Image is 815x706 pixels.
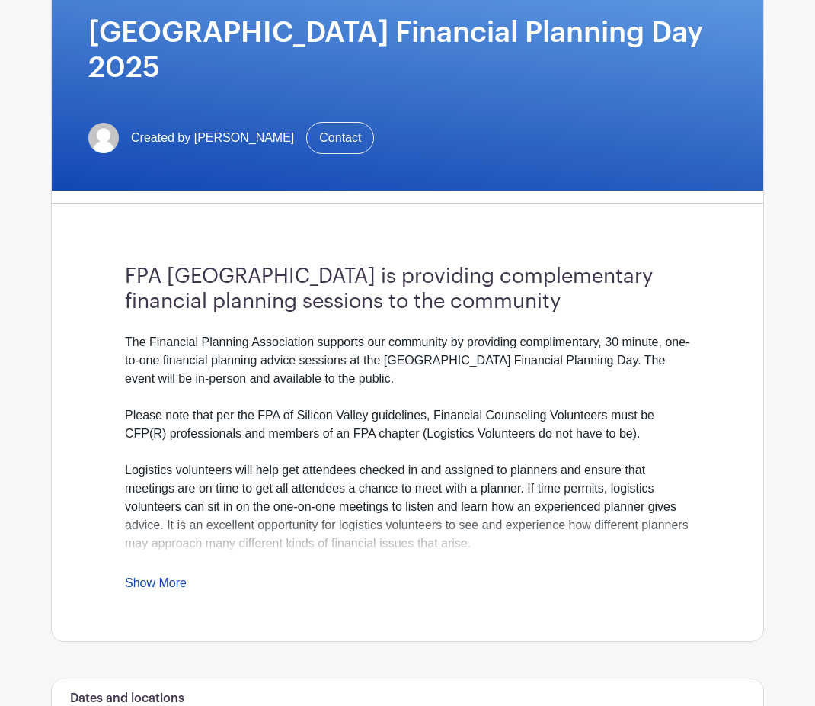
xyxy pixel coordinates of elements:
div: Logistics volunteers will help get attendees checked in and assigned to planners and ensure that ... [125,461,690,553]
a: Contact [306,122,374,154]
img: default-ce2991bfa6775e67f084385cd625a349d9dcbb7a52a09fb2fda1e96e2d18dcdb.png [88,123,119,153]
a: Show More [125,576,187,595]
div: Please note that per the FPA of Silicon Valley guidelines, Financial Counseling Volunteers must b... [125,406,690,443]
h3: FPA [GEOGRAPHIC_DATA] is providing complementary financial planning sessions to the community [125,265,690,314]
h1: [GEOGRAPHIC_DATA] Financial Planning Day 2025 [88,16,727,85]
h6: Dates and locations [70,692,184,706]
span: Created by [PERSON_NAME] [131,129,294,147]
div: The Financial Planning Association supports our community by providing complimentary, 30 minute, ... [125,333,690,388]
